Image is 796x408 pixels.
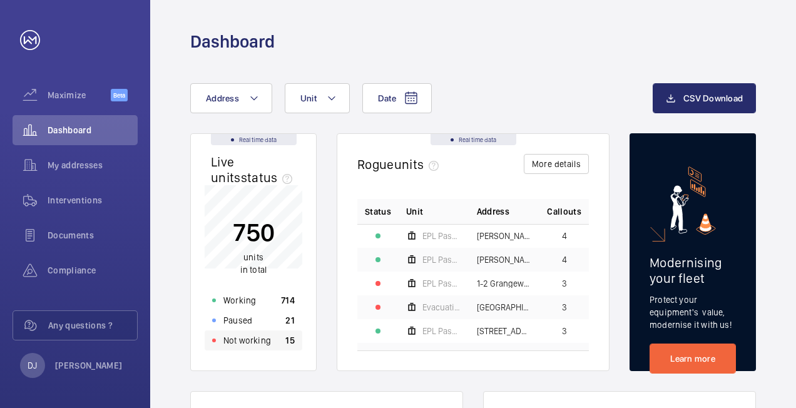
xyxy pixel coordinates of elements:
[48,194,138,207] span: Interventions
[477,205,509,218] span: Address
[111,89,128,101] span: Beta
[211,154,297,185] h2: Live units
[562,303,567,312] span: 3
[233,251,275,276] p: in total
[48,159,138,171] span: My addresses
[281,294,295,307] p: 714
[477,255,533,264] span: [PERSON_NAME] House - [PERSON_NAME][GEOGRAPHIC_DATA]
[285,83,350,113] button: Unit
[362,83,432,113] button: Date
[422,232,462,240] span: EPL Passenger Lift No 1
[55,359,123,372] p: [PERSON_NAME]
[422,279,462,288] span: EPL Passenger Lift
[211,134,297,145] div: Real time data
[300,93,317,103] span: Unit
[562,327,567,335] span: 3
[431,134,516,145] div: Real time data
[223,294,256,307] p: Working
[422,255,462,264] span: EPL Passenger Lift No 2
[48,319,137,332] span: Any questions ?
[562,232,567,240] span: 4
[223,334,271,347] p: Not working
[477,303,533,312] span: [GEOGRAPHIC_DATA] C Flats 45-101 - High Risk Building - [GEOGRAPHIC_DATA] 45-101
[422,303,462,312] span: Evacuation - EPL No 4 Flats 45-101 R/h
[233,217,275,248] p: 750
[524,154,589,174] button: More details
[562,279,567,288] span: 3
[285,314,295,327] p: 21
[365,205,391,218] p: Status
[683,93,743,103] span: CSV Download
[378,93,396,103] span: Date
[653,83,756,113] button: CSV Download
[28,359,37,372] p: DJ
[190,83,272,113] button: Address
[477,327,533,335] span: [STREET_ADDRESS]
[285,334,295,347] p: 15
[206,93,239,103] span: Address
[48,124,138,136] span: Dashboard
[190,30,275,53] h1: Dashboard
[394,156,444,172] span: units
[241,170,298,185] span: status
[223,314,252,327] p: Paused
[650,293,736,331] p: Protect your equipment's value, modernise it with us!
[650,344,736,374] a: Learn more
[48,229,138,242] span: Documents
[650,255,736,286] h2: Modernising your fleet
[406,205,423,218] span: Unit
[477,232,533,240] span: [PERSON_NAME] House - High Risk Building - [PERSON_NAME][GEOGRAPHIC_DATA]
[48,89,111,101] span: Maximize
[547,205,581,218] span: Callouts
[477,279,533,288] span: 1-2 Grangeway - 1-2 [GEOGRAPHIC_DATA]
[670,166,716,235] img: marketing-card.svg
[243,252,263,262] span: units
[357,156,444,172] h2: Rogue
[48,264,138,277] span: Compliance
[422,327,462,335] span: EPL Passenger Lift 72-101
[562,255,567,264] span: 4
